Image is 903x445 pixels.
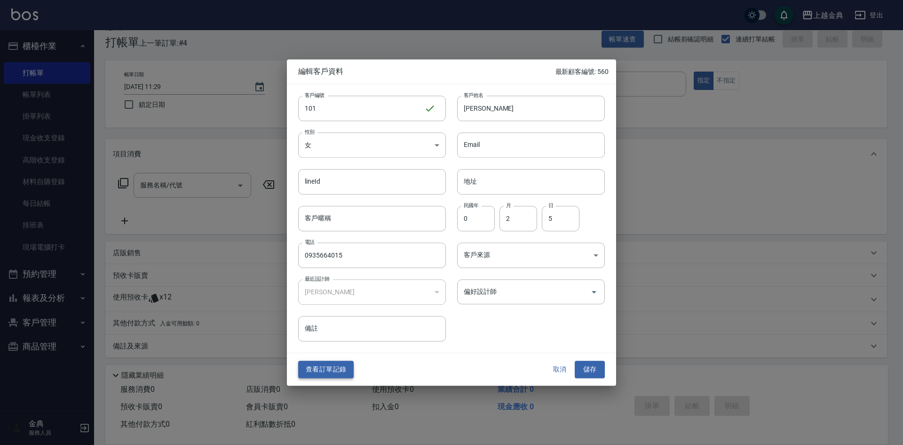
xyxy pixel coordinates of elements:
[586,284,602,299] button: Open
[555,67,609,77] p: 最新顧客編號: 560
[298,361,354,379] button: 查看訂單記錄
[298,67,555,76] span: 編輯客戶資料
[305,91,325,98] label: 客戶編號
[305,238,315,245] label: 電話
[298,279,446,305] div: [PERSON_NAME]
[464,91,483,98] label: 客戶姓名
[464,202,478,209] label: 民國年
[575,361,605,379] button: 儲存
[548,202,553,209] label: 日
[298,132,446,158] div: 女
[305,128,315,135] label: 性別
[545,361,575,379] button: 取消
[305,275,329,282] label: 最近設計師
[506,202,511,209] label: 月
